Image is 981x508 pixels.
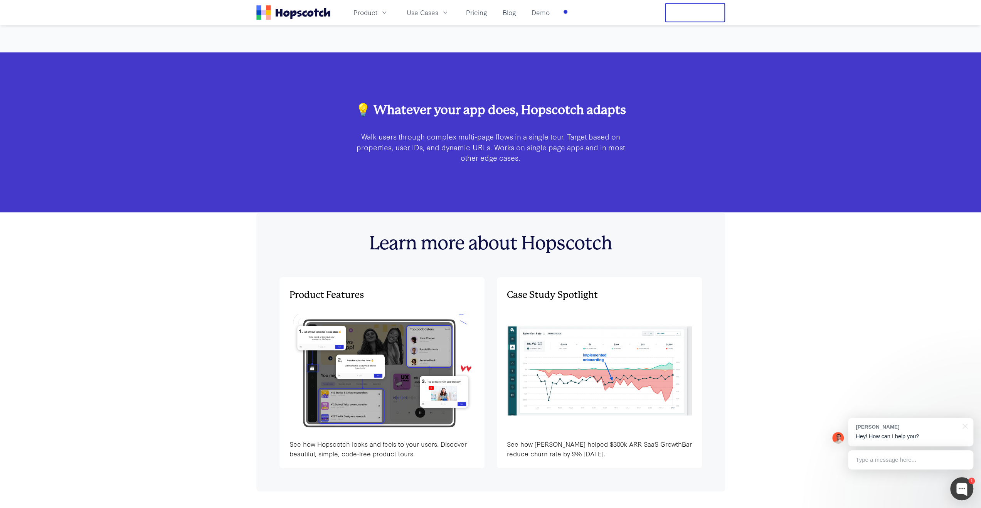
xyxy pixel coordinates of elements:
[463,6,490,19] a: Pricing
[256,5,330,20] a: Home
[407,8,438,17] span: Use Cases
[856,423,958,431] div: [PERSON_NAME]
[507,439,692,459] p: See how [PERSON_NAME] helped $300k ARR SaaS GrowthBar reduce churn rate by 9% [DATE].
[856,432,966,441] p: Hey! How can I help you?
[402,6,454,19] button: Use Cases
[355,102,626,119] h3: 💡 Whatever your app does, Hopscotch adapts
[355,131,626,163] p: Walk users through complex multi-page flows in a single tour. Target based on properties, user ID...
[507,326,692,415] img: Product Features
[289,309,475,433] img: Product Features
[289,287,475,303] h3: Product Features
[500,6,519,19] a: Blog
[507,287,692,303] h3: Case Study Spotlight
[528,6,553,19] a: Demo
[349,6,393,19] button: Product
[848,450,973,469] div: Type a message here...
[832,432,844,444] img: Mark Spera
[968,478,975,484] div: 1
[353,8,377,17] span: Product
[279,277,485,469] a: Product FeaturesSee how Hopscotch looks and feels to your users. Discover beautiful, simple, code...
[289,439,475,459] p: See how Hopscotch looks and feels to your users. Discover beautiful, simple, code-free product to...
[665,3,725,22] button: Free Trial
[279,232,702,255] h2: Learn more about Hopscotch
[497,277,702,469] a: Case Study SpotlightSee how [PERSON_NAME] helped $300k ARR SaaS GrowthBar reduce churn rate by 9%...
